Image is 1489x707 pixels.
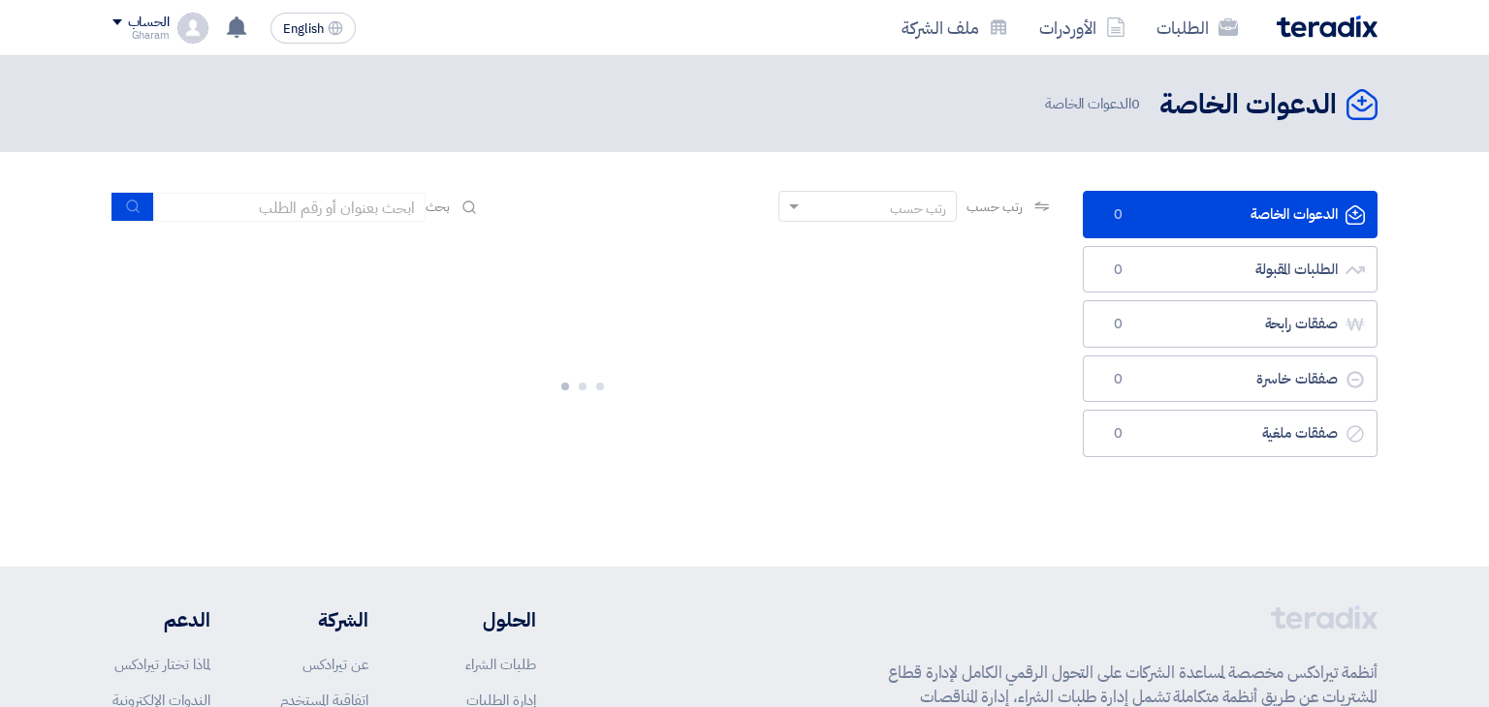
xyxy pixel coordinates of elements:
[114,654,210,675] a: لماذا تختار تيرادكس
[427,605,536,634] li: الحلول
[112,605,210,634] li: الدعم
[465,654,536,675] a: طلبات الشراء
[177,13,208,44] img: profile_test.png
[1277,15,1378,38] img: Teradix logo
[283,22,324,36] span: English
[1083,300,1378,348] a: صفقات رابحة0
[1107,261,1130,280] span: 0
[128,15,170,31] div: الحساب
[426,197,451,217] span: بحث
[886,5,1024,50] a: ملف الشركة
[1159,86,1337,124] h2: الدعوات الخاصة
[966,197,1022,217] span: رتب حسب
[1107,315,1130,334] span: 0
[1141,5,1253,50] a: الطلبات
[1107,205,1130,225] span: 0
[302,654,368,675] a: عن تيرادكس
[1107,424,1130,444] span: 0
[1107,370,1130,389] span: 0
[1024,5,1141,50] a: الأوردرات
[154,193,426,222] input: ابحث بعنوان أو رقم الطلب
[1083,355,1378,403] a: صفقات خاسرة0
[112,30,170,41] div: Gharam
[1083,410,1378,457] a: صفقات ملغية0
[1045,93,1144,115] span: الدعوات الخاصة
[1083,246,1378,293] a: الطلبات المقبولة0
[270,13,356,44] button: English
[1083,191,1378,238] a: الدعوات الخاصة0
[890,199,946,219] div: رتب حسب
[268,605,368,634] li: الشركة
[1131,93,1140,114] span: 0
